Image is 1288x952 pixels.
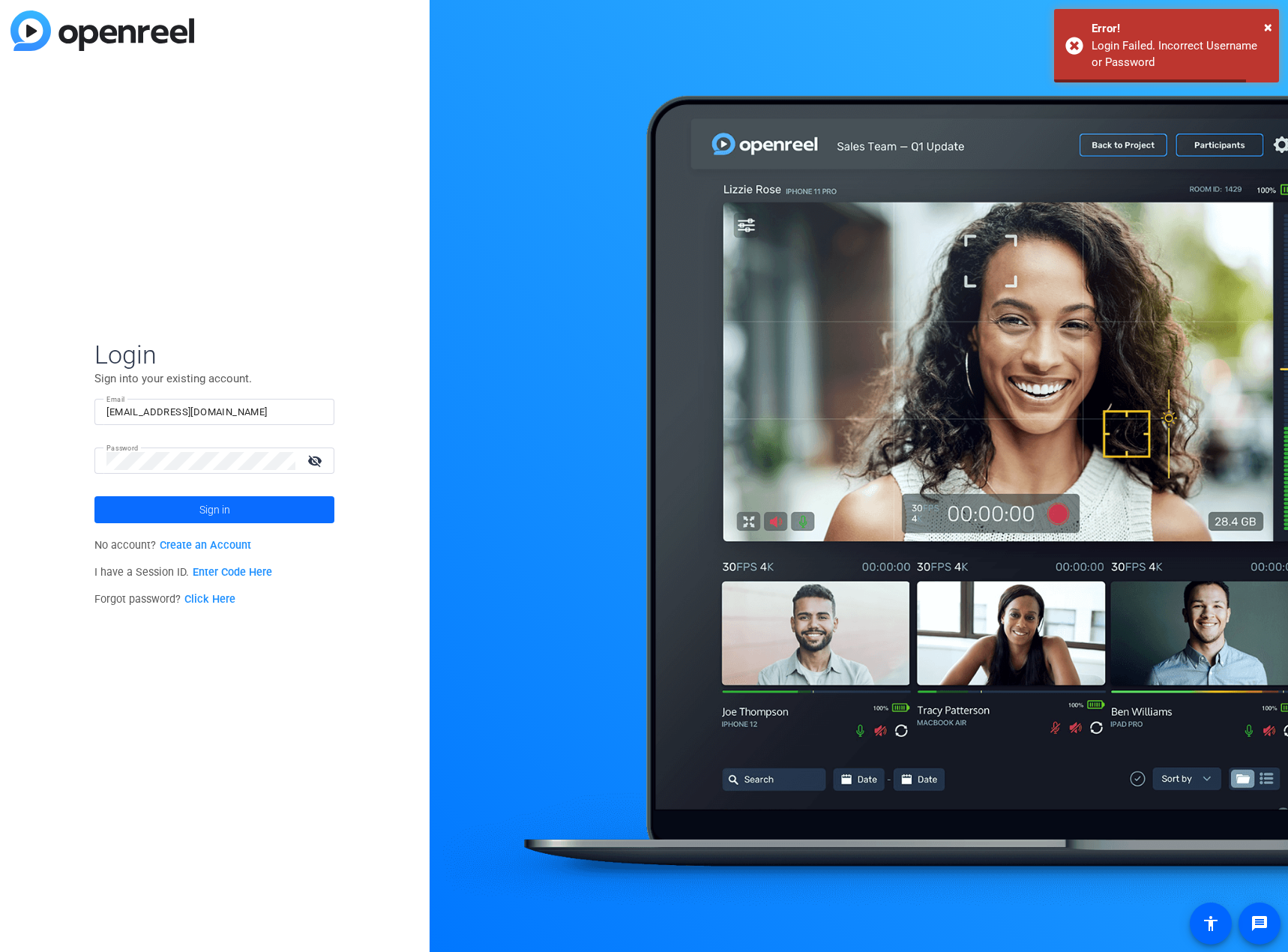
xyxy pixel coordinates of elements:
[94,539,251,552] span: No account?
[298,450,334,472] mat-icon: visibility_off
[10,10,194,51] img: blue-gradient.svg
[1202,915,1220,933] mat-icon: accessibility
[94,339,334,370] span: Login
[193,566,272,579] a: Enter Code Here
[1264,16,1272,38] button: Close
[94,370,334,387] p: Sign into your existing account.
[1264,18,1272,36] span: ×
[94,593,235,606] span: Forgot password?
[160,539,251,552] a: Create an Account
[94,566,272,579] span: I have a Session ID.
[184,593,235,606] a: Click Here
[106,395,125,403] mat-label: Email
[106,403,322,421] input: Enter Email Address
[1092,37,1268,71] div: Login Failed. Incorrect Username or Password
[106,444,139,452] mat-label: Password
[1251,915,1269,933] mat-icon: message
[1092,20,1268,37] div: Error!
[199,491,230,528] span: Sign in
[94,496,334,523] button: Sign in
